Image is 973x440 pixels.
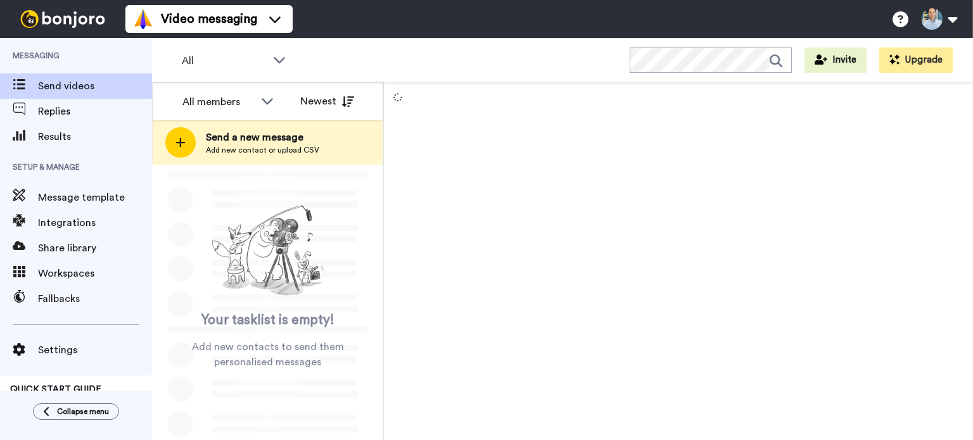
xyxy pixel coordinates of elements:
span: Video messaging [161,10,257,28]
span: Collapse menu [57,406,109,417]
span: Workspaces [38,266,152,281]
div: All members [182,94,255,110]
span: All [182,53,267,68]
img: vm-color.svg [133,9,153,29]
span: Add new contacts to send them personalised messages [171,339,364,370]
span: Integrations [38,215,152,230]
img: ready-set-action.png [205,200,331,301]
span: Replies [38,104,152,119]
span: Share library [38,241,152,256]
button: Upgrade [879,47,953,73]
span: Send a new message [206,130,319,145]
span: Message template [38,190,152,205]
button: Invite [804,47,867,73]
span: QUICK START GUIDE [10,385,101,394]
span: Fallbacks [38,291,152,306]
span: Settings [38,343,152,358]
span: Send videos [38,79,152,94]
img: bj-logo-header-white.svg [15,10,110,28]
button: Newest [291,89,364,114]
span: Add new contact or upload CSV [206,145,319,155]
span: Your tasklist is empty! [201,311,334,330]
button: Collapse menu [33,403,119,420]
span: Results [38,129,152,144]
